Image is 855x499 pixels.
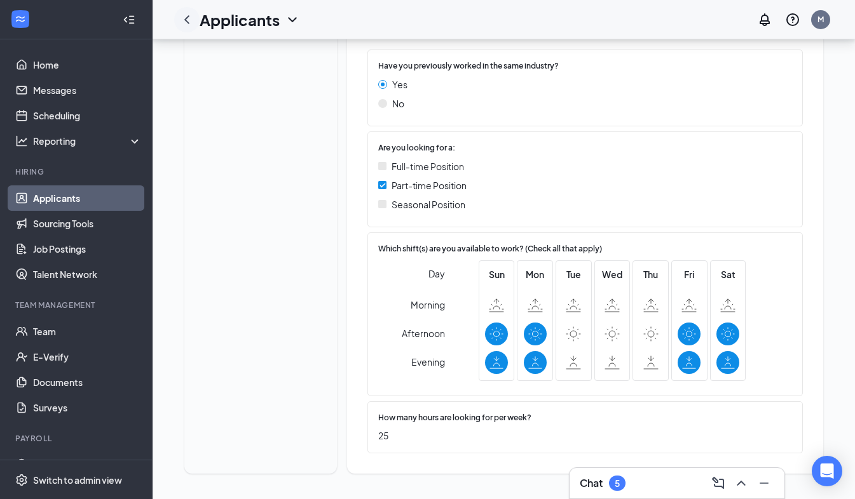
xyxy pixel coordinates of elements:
div: Team Management [15,300,139,310]
a: Talent Network [33,262,142,287]
button: Minimize [754,473,774,493]
a: Applicants [33,185,142,211]
svg: ComposeMessage [711,476,726,491]
span: Thu [640,267,662,281]
a: Scheduling [33,103,142,128]
a: Home [33,52,142,77]
span: Sun [485,267,508,281]
div: Reporting [33,135,142,147]
div: Switch to admin view [33,474,122,486]
a: Job Postings [33,236,142,262]
a: Surveys [33,395,142,420]
span: Day [428,267,445,281]
span: How many hours are looking for per week? [378,412,531,424]
svg: Collapse [123,13,135,26]
div: Payroll [15,433,139,444]
div: Hiring [15,166,139,177]
span: Mon [524,267,547,281]
span: Have you previously worked in the same industry? [378,60,559,72]
span: Part-time Position [392,178,467,192]
span: No [392,96,404,110]
span: Morning [411,293,445,316]
svg: WorkstreamLogo [14,13,27,25]
a: Team [33,319,142,344]
h1: Applicants [200,9,280,30]
svg: ChevronDown [285,12,300,27]
span: Evening [411,350,445,373]
span: Yes [392,77,407,91]
svg: ChevronLeft [179,12,195,27]
a: E-Verify [33,344,142,369]
svg: Settings [15,474,28,486]
span: Full-time Position [392,159,464,173]
div: Open Intercom Messenger [812,456,842,486]
a: Messages [33,77,142,103]
svg: Notifications [757,12,772,27]
span: Are you looking for a: [378,142,455,154]
button: ComposeMessage [708,473,728,493]
span: Tue [562,267,585,281]
h3: Chat [580,476,603,490]
span: Sat [716,267,739,281]
a: Sourcing Tools [33,211,142,236]
svg: Minimize [756,476,772,491]
span: Seasonal Position [392,197,465,211]
span: Fri [678,267,701,281]
span: 25 [378,429,779,442]
svg: Analysis [15,135,28,147]
span: Which shift(s) are you available to work? (Check all that apply) [378,243,602,255]
div: M [817,14,824,25]
a: Payroll [33,452,142,477]
svg: ChevronUp [734,476,749,491]
span: Wed [601,267,624,281]
button: ChevronUp [731,473,751,493]
svg: QuestionInfo [785,12,800,27]
a: Documents [33,369,142,395]
div: 5 [615,478,620,489]
span: Afternoon [402,322,445,345]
